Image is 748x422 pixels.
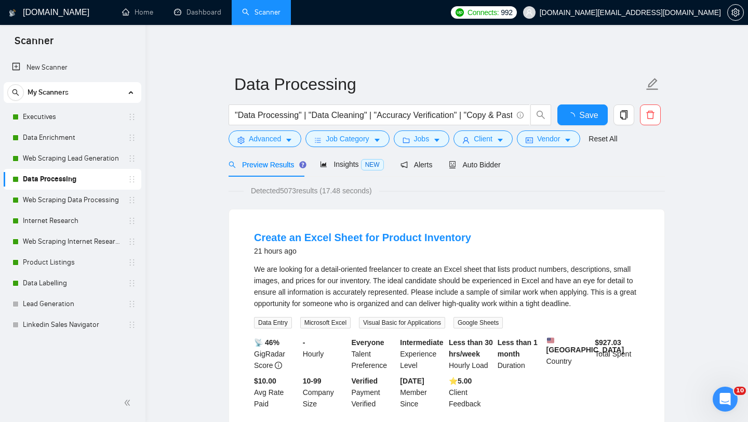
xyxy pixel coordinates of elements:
[275,362,282,369] span: info-circle
[254,263,639,309] div: We are looking for a detail-oriented freelancer to create an Excel sheet that lists product numbe...
[320,160,383,168] span: Insights
[497,136,504,144] span: caret-down
[252,337,301,371] div: GigRadar Score
[23,127,122,148] a: Data Enrichment
[122,8,153,17] a: homeHome
[593,337,642,371] div: Total Spent
[254,232,471,243] a: Create an Excel Sheet for Product Inventory
[128,134,136,142] span: holder
[614,110,634,120] span: copy
[403,136,410,144] span: folder
[6,33,62,55] span: Scanner
[449,161,456,168] span: robot
[237,136,245,144] span: setting
[501,7,512,18] span: 992
[301,337,350,371] div: Hourly
[613,104,634,125] button: copy
[128,279,136,287] span: holder
[128,321,136,329] span: holder
[128,175,136,183] span: holder
[646,77,659,91] span: edit
[12,57,133,78] a: New Scanner
[537,133,560,144] span: Vendor
[254,317,292,328] span: Data Entry
[727,4,744,21] button: setting
[579,109,598,122] span: Save
[449,161,500,169] span: Auto Bidder
[23,190,122,210] a: Web Scraping Data Processing
[589,133,617,144] a: Reset All
[298,160,308,169] div: Tooltip anchor
[400,161,408,168] span: notification
[414,133,430,144] span: Jobs
[128,113,136,121] span: holder
[23,294,122,314] a: Lead Generation
[517,112,524,118] span: info-circle
[128,258,136,267] span: holder
[285,136,292,144] span: caret-down
[303,338,305,347] b: -
[462,136,470,144] span: user
[517,130,580,147] button: idcardVendorcaret-down
[352,338,384,347] b: Everyone
[128,238,136,246] span: holder
[640,110,660,120] span: delete
[23,231,122,252] a: Web Scraping Internet Research
[640,104,661,125] button: delete
[453,317,503,328] span: Google Sheets
[234,71,644,97] input: Scanner name...
[320,161,327,168] span: area-chart
[496,337,544,371] div: Duration
[400,161,433,169] span: Alerts
[23,252,122,273] a: Product Listings
[305,130,389,147] button: barsJob Categorycaret-down
[359,317,445,328] span: Visual Basic for Applications
[235,109,512,122] input: Search Freelance Jobs...
[400,338,443,347] b: Intermediate
[352,377,378,385] b: Verified
[400,377,424,385] b: [DATE]
[350,375,398,410] div: Payment Verified
[546,337,624,354] b: [GEOGRAPHIC_DATA]
[530,104,551,125] button: search
[244,185,379,196] span: Detected 5073 results (17.48 seconds)
[128,217,136,225] span: holder
[531,110,551,120] span: search
[567,112,579,121] span: loading
[23,210,122,231] a: Internet Research
[727,8,744,17] a: setting
[447,375,496,410] div: Client Feedback
[301,375,350,410] div: Company Size
[449,377,472,385] b: ⭐️ 5.00
[128,300,136,308] span: holder
[7,84,24,101] button: search
[474,133,492,144] span: Client
[4,57,141,78] li: New Scanner
[398,337,447,371] div: Experience Level
[4,82,141,335] li: My Scanners
[23,107,122,127] a: Executives
[128,196,136,204] span: holder
[314,136,322,144] span: bars
[252,375,301,410] div: Avg Rate Paid
[398,375,447,410] div: Member Since
[242,8,280,17] a: searchScanner
[373,136,381,144] span: caret-down
[128,154,136,163] span: holder
[23,273,122,294] a: Data Labelling
[544,337,593,371] div: Country
[124,398,134,408] span: double-left
[229,130,301,147] button: settingAdvancedcaret-down
[498,338,538,358] b: Less than 1 month
[564,136,571,144] span: caret-down
[303,377,322,385] b: 10-99
[23,314,122,335] a: Linkedin Sales Navigator
[28,82,69,103] span: My Scanners
[9,5,16,21] img: logo
[526,136,533,144] span: idcard
[447,337,496,371] div: Hourly Load
[254,338,279,347] b: 📡 46%
[249,133,281,144] span: Advanced
[547,337,554,344] img: 🇺🇸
